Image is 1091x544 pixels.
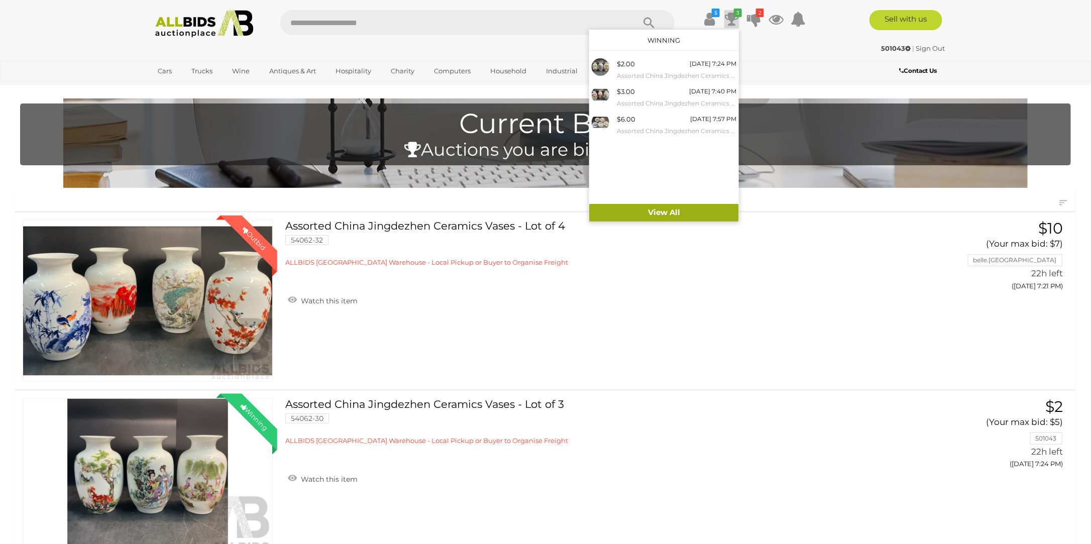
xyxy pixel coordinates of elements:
a: Outbid [23,220,273,382]
div: [DATE] 7:24 PM [690,58,736,69]
a: Household [484,63,533,79]
h1: Current Bids [25,108,1066,139]
a: Contact Us [899,65,940,76]
a: $6.00 [DATE] 7:57 PM Assorted China Jingdezhen Ceramics Plates - Lot of 5 [589,111,739,139]
i: 3 [734,9,742,17]
small: Assorted China Jingdezhen Ceramics Vases - Lot of 3 [617,98,736,109]
span: $2 [1046,397,1063,416]
a: $10 (Your max bid: $7) belle.[GEOGRAPHIC_DATA] 22h left ([DATE] 7:21 PM) [907,220,1066,295]
a: 501043 [881,44,912,52]
a: $2 (Your max bid: $5) 501043 22h left ([DATE] 7:24 PM) [907,398,1066,474]
div: $6.00 [617,114,635,125]
div: $2.00 [617,58,635,70]
a: 3 [724,10,739,28]
small: Assorted China Jingdezhen Ceramics Vases - Lot of 3 [617,70,736,81]
a: Antiques & Art [263,63,322,79]
a: Hospitality [329,63,378,79]
a: Trucks [185,63,219,79]
div: Winning [231,394,277,440]
a: View All [589,204,739,222]
a: [GEOGRAPHIC_DATA] [151,79,236,96]
a: Winning [648,36,681,44]
a: 2 [746,10,761,28]
img: 54062-30a.jpeg [592,58,609,76]
h4: Auctions you are bidding on [25,140,1066,160]
img: Allbids.com.au [150,10,259,38]
img: 54062-31a.jpeg [592,86,609,103]
div: Outbid [231,215,277,262]
a: Cars [151,63,178,79]
a: $ [702,10,717,28]
span: Watch this item [298,475,358,484]
span: Watch this item [298,296,358,305]
a: Computers [427,63,477,79]
a: Watch this item [285,471,360,486]
img: 54062-28a.jpeg [592,114,609,131]
span: $10 [1039,219,1063,238]
a: Industrial [539,63,584,79]
b: Contact Us [899,67,937,74]
div: [DATE] 7:40 PM [689,86,736,97]
a: Watch this item [285,292,360,307]
strong: 501043 [881,44,911,52]
a: $2.00 [DATE] 7:24 PM Assorted China Jingdezhen Ceramics Vases - Lot of 3 [589,56,739,83]
a: Charity [384,63,421,79]
div: $3.00 [617,86,635,97]
a: Wine [226,63,256,79]
div: [DATE] 7:57 PM [690,114,736,125]
button: Search [624,10,675,35]
a: Sell with us [869,10,942,30]
a: $3.00 [DATE] 7:40 PM Assorted China Jingdezhen Ceramics Vases - Lot of 3 [589,83,739,111]
a: Sign Out [916,44,945,52]
a: Assorted China Jingdezhen Ceramics Vases - Lot of 4 54062-32 ALLBIDS [GEOGRAPHIC_DATA] Warehouse ... [293,220,892,267]
i: $ [712,9,720,17]
small: Assorted China Jingdezhen Ceramics Plates - Lot of 5 [617,126,736,137]
i: 2 [756,9,764,17]
a: Assorted China Jingdezhen Ceramics Vases - Lot of 3 54062-30 ALLBIDS [GEOGRAPHIC_DATA] Warehouse ... [293,398,892,446]
span: | [912,44,914,52]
